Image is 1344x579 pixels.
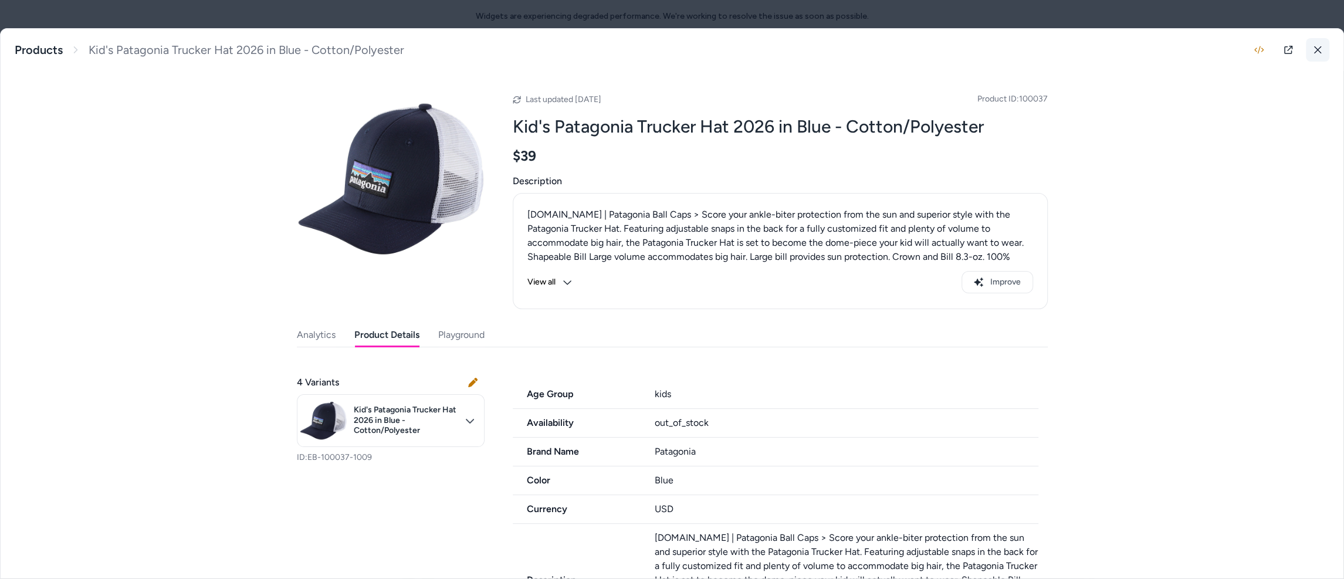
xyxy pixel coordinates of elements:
button: Playground [438,323,485,347]
p: [DOMAIN_NAME] | Patagonia Ball Caps > Score your ankle-biter protection from the sun and superior... [527,208,1033,292]
span: Product ID: 100037 [977,93,1048,105]
span: Description [513,174,1048,188]
div: Blue [655,473,1038,487]
button: View all [527,271,572,293]
img: patagonia-trucker-hat-kids-.jpg [297,85,485,273]
div: out_of_stock [655,416,1038,430]
span: $39 [513,147,536,165]
span: Color [513,473,641,487]
span: Availability [513,416,641,430]
span: Brand Name [513,445,641,459]
img: patagonia-trucker-hat-kids-.jpg [300,397,347,444]
span: Currency [513,502,641,516]
div: kids [655,387,1038,401]
div: Patagonia [655,445,1038,459]
a: Products [15,43,63,57]
h2: Kid's Patagonia Trucker Hat 2026 in Blue - Cotton/Polyester [513,116,1048,138]
button: Kid's Patagonia Trucker Hat 2026 in Blue - Cotton/Polyester [297,394,485,447]
button: Improve [962,271,1033,293]
button: Analytics [297,323,336,347]
span: 4 Variants [297,375,339,390]
p: ID: EB-100037-1009 [297,452,485,463]
span: Kid's Patagonia Trucker Hat 2026 in Blue - Cotton/Polyester [89,43,404,57]
span: Last updated [DATE] [526,94,601,104]
span: Kid's Patagonia Trucker Hat 2026 in Blue - Cotton/Polyester [354,405,458,436]
nav: breadcrumb [15,43,404,57]
button: Product Details [354,323,419,347]
div: USD [655,502,1038,516]
span: Age Group [513,387,641,401]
